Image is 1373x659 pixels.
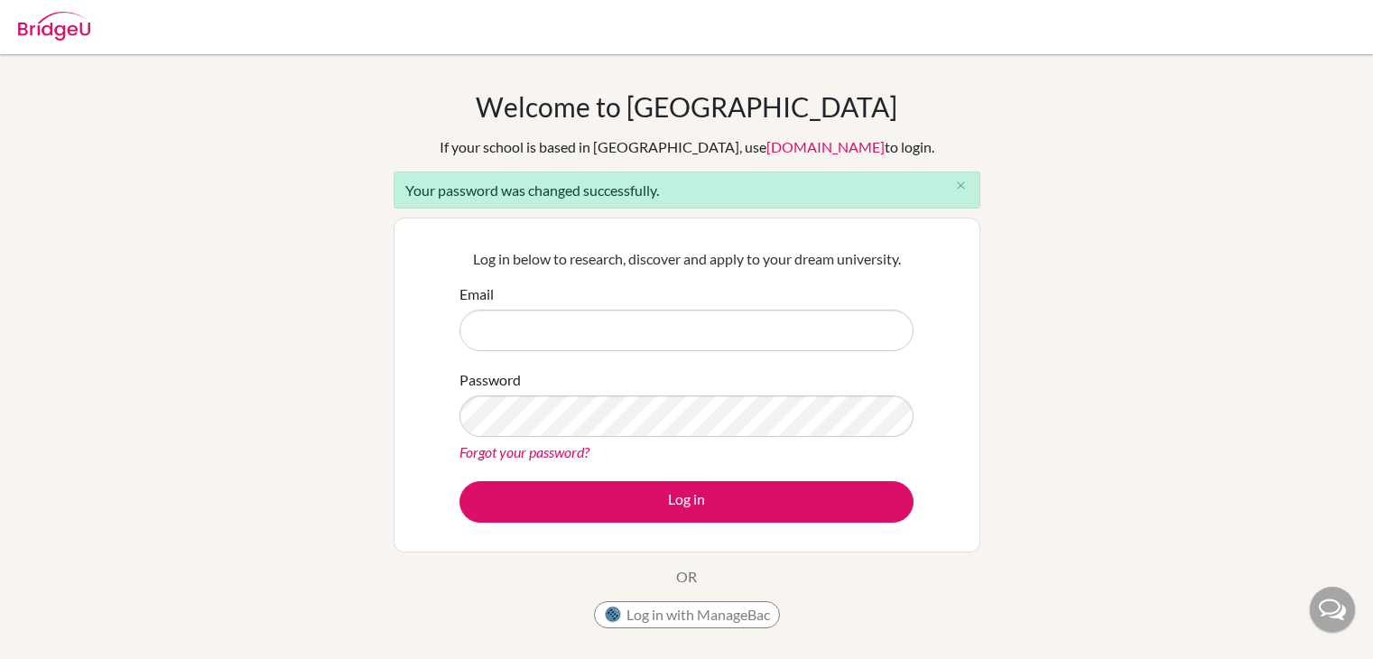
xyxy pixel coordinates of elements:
[440,136,934,158] div: If your school is based in [GEOGRAPHIC_DATA], use to login.
[943,172,979,200] button: Close
[954,179,968,192] i: close
[394,172,980,209] div: Your password was changed successfully.
[459,443,589,460] a: Forgot your password?
[476,90,897,123] h1: Welcome to [GEOGRAPHIC_DATA]
[18,12,90,41] img: Bridge-U
[766,138,885,155] a: [DOMAIN_NAME]
[459,481,914,523] button: Log in
[594,601,780,628] button: Log in with ManageBac
[459,283,494,305] label: Email
[459,248,914,270] p: Log in below to research, discover and apply to your dream university.
[676,566,697,588] p: OR
[459,369,521,391] label: Password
